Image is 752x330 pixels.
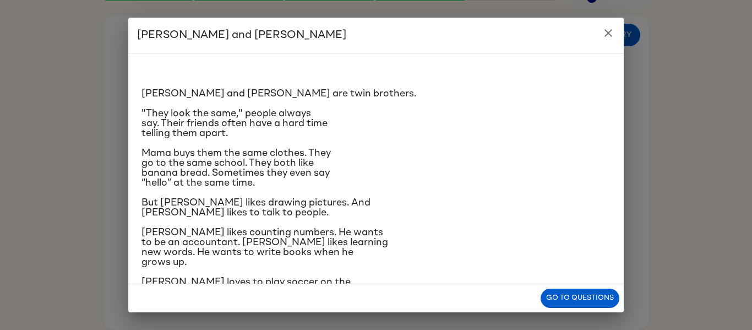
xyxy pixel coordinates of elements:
[141,148,331,188] span: Mama buys them the same clothes. They go to the same school. They both like banana bread. Sometim...
[128,18,624,53] h2: [PERSON_NAME] and [PERSON_NAME]
[541,289,619,308] button: Go to questions
[141,198,370,218] span: But [PERSON_NAME] likes drawing pictures. And [PERSON_NAME] likes to talk to people.
[141,109,328,138] span: "They look the same," people always say. Their friends often have a hard time telling them apart.
[141,228,388,267] span: [PERSON_NAME] likes counting numbers. He wants to be an accountant. [PERSON_NAME] likes learning ...
[597,22,619,44] button: close
[141,277,362,307] span: [PERSON_NAME] loves to play soccer on the school team. [PERSON_NAME] likes to run long distances ...
[141,89,416,99] span: [PERSON_NAME] and [PERSON_NAME] are twin brothers.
